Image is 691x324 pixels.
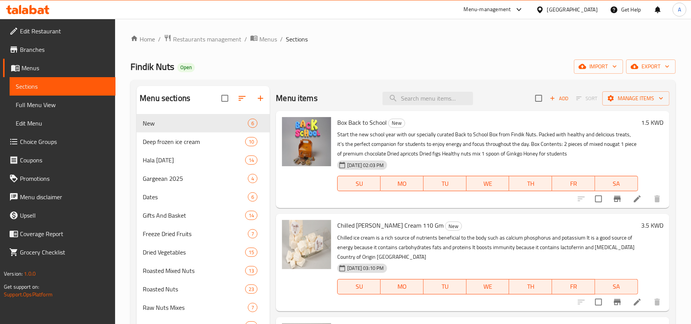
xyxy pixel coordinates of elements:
span: Menus [21,63,109,73]
span: Choice Groups [20,137,109,146]
span: Select all sections [217,90,233,106]
a: Edit menu item [633,194,642,203]
div: Roasted Nuts23 [137,280,270,298]
div: Deep frozen ice cream10 [137,132,270,151]
span: 14 [246,212,257,219]
input: search [383,92,473,105]
span: Deep frozen ice cream [143,137,245,146]
span: Grocery Checklist [20,248,109,257]
span: [DATE] 03:10 PM [344,264,387,272]
a: Upsell [3,206,115,225]
a: Promotions [3,169,115,188]
span: Coverage Report [20,229,109,238]
button: Manage items [602,91,670,106]
span: export [632,62,670,71]
button: Branch-specific-item [608,190,627,208]
div: Freeze Dried Fruits7 [137,225,270,243]
span: Add [549,94,569,103]
a: Sections [10,77,115,96]
div: items [248,192,257,202]
span: Menu disclaimer [20,192,109,202]
span: Select section first [571,93,602,104]
div: New [445,222,462,231]
button: SA [595,279,638,294]
button: MO [381,279,424,294]
h6: 1.5 KWD [641,117,663,128]
span: New [445,222,462,231]
button: SA [595,176,638,191]
span: Branches [20,45,109,54]
span: MO [384,178,421,189]
div: items [245,137,257,146]
button: WE [467,176,510,191]
div: items [248,119,257,128]
span: WE [470,178,506,189]
a: Menus [250,34,277,44]
span: TU [427,178,463,189]
span: 10 [246,138,257,145]
a: Home [130,35,155,44]
span: Hala [DATE] [143,155,245,165]
div: New [388,119,405,128]
div: Hala Ramadan 2025 [143,155,245,165]
span: Raw Nuts Mixes [143,303,248,312]
div: Open [177,63,195,72]
a: Support.OpsPlatform [4,289,53,299]
span: FR [555,178,592,189]
span: Roasted Mixed Nuts [143,266,245,275]
span: SA [598,178,635,189]
button: TU [424,279,467,294]
span: MO [384,281,421,292]
button: import [574,60,623,74]
button: TH [509,279,552,294]
a: Menus [3,59,115,77]
span: TU [427,281,463,292]
span: SU [341,178,378,189]
span: Dates [143,192,248,202]
h6: 3.5 KWD [641,220,663,231]
button: FR [552,279,595,294]
li: / [280,35,283,44]
div: Gargeean 20254 [137,169,270,188]
button: export [626,60,676,74]
button: SU [337,279,381,294]
span: Dried Vegetables [143,248,245,257]
span: 13 [246,267,257,274]
a: Choice Groups [3,132,115,151]
span: TH [512,178,549,189]
span: Full Menu View [16,100,109,109]
div: items [245,155,257,165]
button: MO [381,176,424,191]
div: Gifts And Basket14 [137,206,270,225]
h2: Menu sections [140,93,190,104]
span: [DATE] 02:03 PM [344,162,387,169]
div: Gifts And Basket [143,211,245,220]
span: Coupons [20,155,109,165]
span: 14 [246,157,257,164]
span: 7 [248,230,257,238]
div: [GEOGRAPHIC_DATA] [547,5,598,14]
a: Edit Menu [10,114,115,132]
span: Select to update [590,294,607,310]
li: / [244,35,247,44]
span: Roasted Nuts [143,284,245,294]
span: Sections [16,82,109,91]
span: SA [598,281,635,292]
button: WE [467,279,510,294]
span: Chilled [PERSON_NAME] Cream 110 Gm [337,220,444,231]
button: FR [552,176,595,191]
img: Box Back to School [282,117,331,166]
div: Roasted Mixed Nuts13 [137,261,270,280]
span: 15 [246,249,257,256]
span: Promotions [20,174,109,183]
div: Menu-management [464,5,511,14]
span: Sort sections [233,89,251,107]
button: Add section [251,89,270,107]
p: Start the new school year with our specially curated Back to School Box from Findik Nuts. Packed ... [337,130,638,159]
